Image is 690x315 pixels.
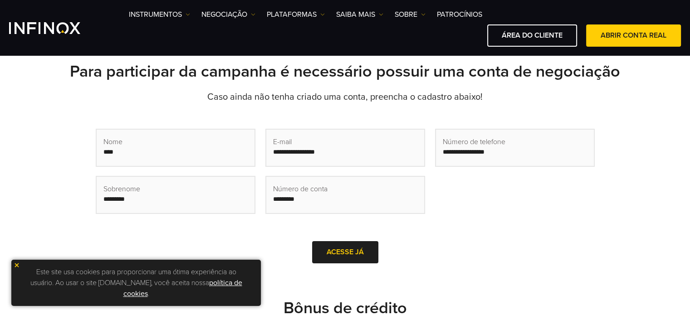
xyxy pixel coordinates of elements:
[487,24,577,47] a: ÁREA DO CLIENTE
[9,22,102,34] a: INFINOX Logo
[273,184,328,194] span: Número de conta
[336,9,383,20] a: Saiba mais
[312,241,378,263] a: ACESSE JÁ
[273,136,292,147] span: E-mail
[437,9,482,20] a: Patrocínios
[103,184,140,194] span: Sobrenome
[129,9,190,20] a: Instrumentos
[103,136,122,147] span: Nome
[201,9,255,20] a: NEGOCIAÇÃO
[14,262,20,268] img: yellow close icon
[267,9,325,20] a: PLATAFORMAS
[70,62,620,81] strong: Para participar da campanha é necessário possuir uma conta de negociação
[443,136,505,147] span: Número de telefone
[586,24,681,47] a: ABRIR CONTA REAL
[28,91,663,103] p: Caso ainda não tenha criado uma conta, preencha o cadastro abaixo!
[395,9,426,20] a: SOBRE
[16,264,256,301] p: Este site usa cookies para proporcionar uma ótima experiência ao usuário. Ao usar o site [DOMAIN_...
